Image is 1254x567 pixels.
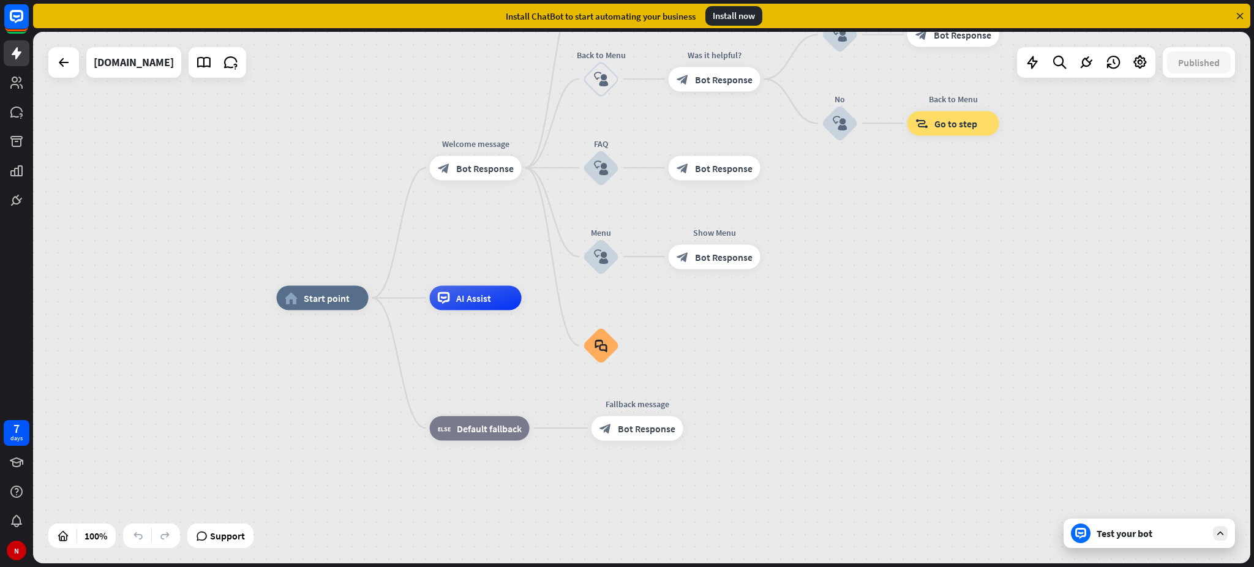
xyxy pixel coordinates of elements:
[7,541,26,560] div: N
[285,292,298,304] i: home_2
[582,397,693,410] div: Fallback message
[934,118,977,130] span: Go to step
[457,422,522,434] span: Default fallback
[1097,527,1207,539] div: Test your bot
[677,162,689,174] i: block_bot_response
[677,73,689,85] i: block_bot_response
[565,226,638,238] div: Menu
[94,47,174,78] div: unitedmedicare.com.sg
[81,526,111,546] div: 100%
[13,423,20,434] div: 7
[695,250,753,263] span: Bot Response
[456,162,514,174] span: Bot Response
[833,116,847,131] i: block_user_input
[803,93,877,105] div: No
[833,28,847,42] i: block_user_input
[438,422,451,434] i: block_fallback
[4,420,29,446] a: 7 days
[599,422,612,434] i: block_bot_response
[421,137,531,149] div: Welcome message
[565,48,638,61] div: Back to Menu
[915,29,928,41] i: block_bot_response
[594,249,609,264] i: block_user_input
[595,339,607,352] i: block_faq
[695,162,753,174] span: Bot Response
[659,226,770,238] div: Show Menu
[438,162,450,174] i: block_bot_response
[695,73,753,85] span: Bot Response
[677,250,689,263] i: block_bot_response
[506,10,696,22] div: Install ChatBot to start automating your business
[618,422,675,434] span: Bot Response
[934,29,991,41] span: Bot Response
[915,118,928,130] i: block_goto
[304,292,350,304] span: Start point
[210,526,245,546] span: Support
[565,137,638,149] div: FAQ
[456,292,491,304] span: AI Assist
[659,48,770,61] div: Was it helpful?
[705,6,762,26] div: Install now
[10,5,47,42] button: Open LiveChat chat widget
[594,160,609,175] i: block_user_input
[594,72,609,86] i: block_user_input
[10,434,23,443] div: days
[1167,51,1231,73] button: Published
[898,93,1008,105] div: Back to Menu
